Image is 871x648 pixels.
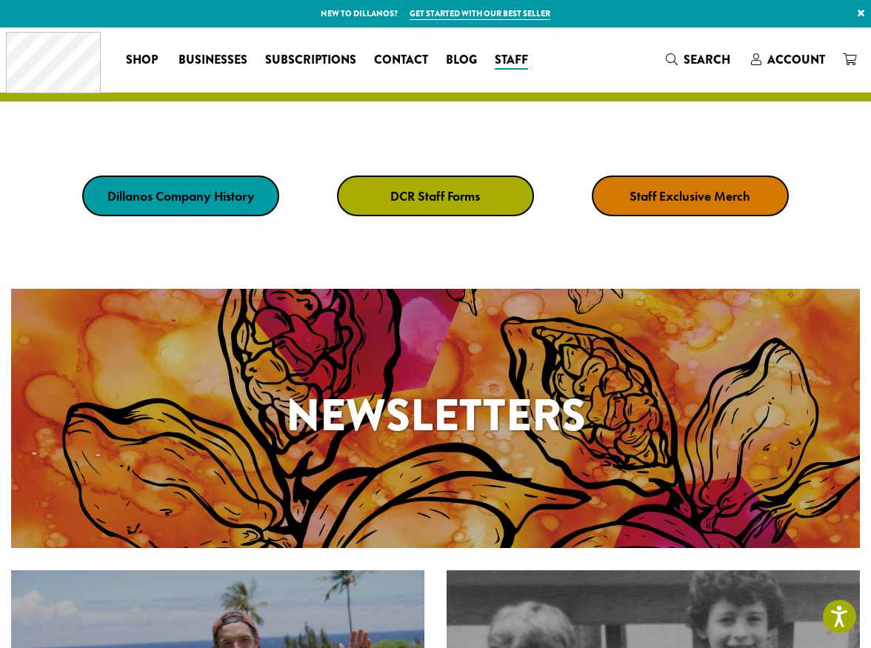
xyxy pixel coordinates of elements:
span: Search [684,51,730,68]
a: Staff [486,48,540,72]
a: Dillanos Company History [82,176,279,216]
a: Staff Exclusive Merch [592,176,789,216]
a: Search [657,47,742,72]
span: Shop [126,51,158,70]
strong: Dillanos Company History [107,187,255,204]
strong: DCR Staff Forms [390,187,480,204]
a: Newsletters [11,289,860,548]
span: Contact [374,51,428,70]
span: Subscriptions [265,51,356,70]
span: Account [767,51,825,68]
strong: Staff Exclusive Merch [630,187,750,204]
a: DCR Staff Forms [337,176,534,216]
span: Staff [495,51,528,70]
a: Get started with our best seller [410,7,550,20]
span: Businesses [178,51,247,70]
h1: Newsletters [11,382,860,449]
a: Shop [117,48,170,72]
span: Blog [446,51,477,70]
